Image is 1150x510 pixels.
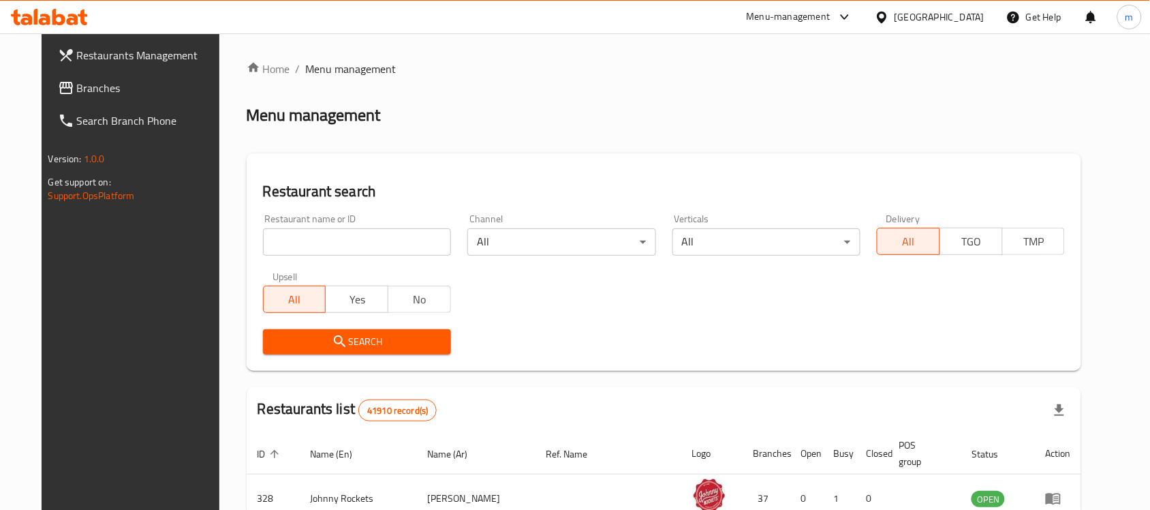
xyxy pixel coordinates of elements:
th: Closed [856,433,888,475]
span: m [1125,10,1134,25]
label: Upsell [273,272,298,282]
div: All [672,228,860,256]
div: All [467,228,655,256]
a: Restaurants Management [47,39,234,72]
div: Menu [1045,490,1070,507]
div: [GEOGRAPHIC_DATA] [895,10,984,25]
th: Open [790,433,823,475]
span: Ref. Name [546,446,605,462]
th: Action [1034,433,1081,475]
span: Branches [77,80,223,96]
span: ID [258,446,283,462]
div: Total records count [358,400,437,421]
span: Yes [331,290,383,310]
span: Status [972,446,1016,462]
span: Search [274,333,440,350]
li: / [296,61,300,77]
span: Get support on: [48,173,111,191]
span: Name (Ar) [427,446,485,462]
a: Support.OpsPlatform [48,187,135,205]
span: No [394,290,446,310]
span: OPEN [972,492,1005,507]
button: All [263,286,326,313]
span: TMP [1008,232,1060,252]
button: Search [263,329,451,355]
input: Search for restaurant name or ID.. [263,228,451,256]
span: 41910 record(s) [359,404,436,417]
div: Menu-management [747,9,830,25]
div: Export file [1043,394,1076,427]
span: Version: [48,150,82,168]
th: Logo [681,433,743,475]
button: TGO [939,228,1003,255]
button: All [877,228,940,255]
span: Name (En) [311,446,371,462]
div: OPEN [972,491,1005,507]
span: All [269,290,321,310]
h2: Menu management [247,104,381,126]
span: POS group [899,437,945,470]
span: TGO [946,232,997,252]
span: 1.0.0 [84,150,105,168]
button: No [388,286,451,313]
span: Search Branch Phone [77,112,223,129]
h2: Restaurants list [258,399,437,421]
label: Delivery [886,214,920,224]
th: Branches [743,433,790,475]
span: All [883,232,935,252]
a: Home [247,61,290,77]
button: TMP [1002,228,1066,255]
h2: Restaurant search [263,181,1066,202]
button: Yes [325,286,388,313]
span: Restaurants Management [77,47,223,63]
th: Busy [823,433,856,475]
nav: breadcrumb [247,61,1082,77]
a: Search Branch Phone [47,104,234,137]
span: Menu management [306,61,397,77]
a: Branches [47,72,234,104]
